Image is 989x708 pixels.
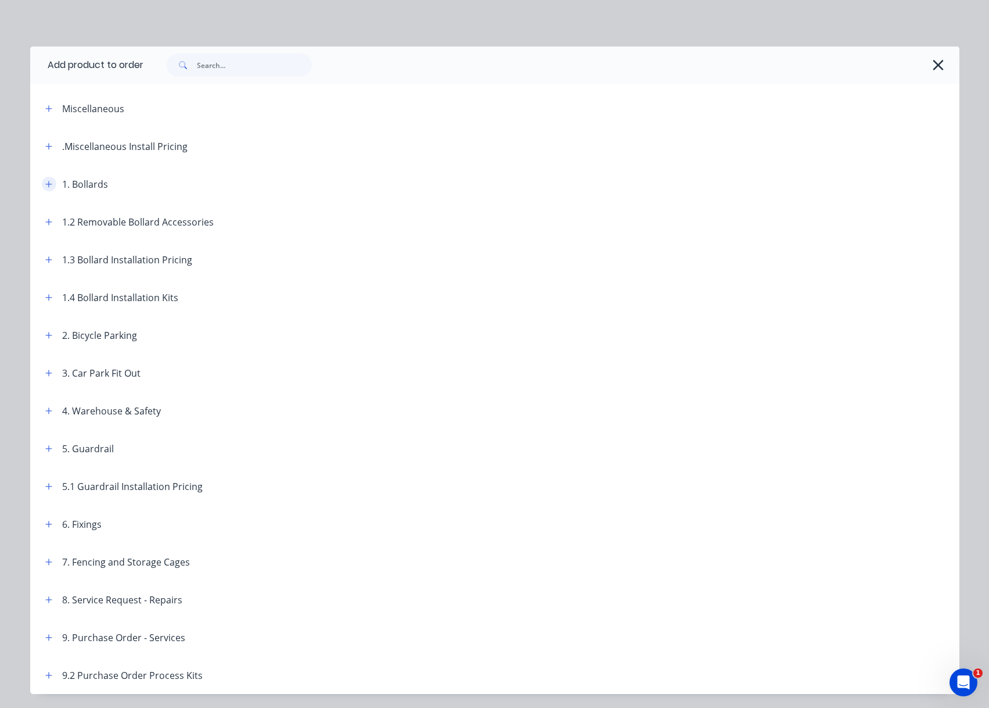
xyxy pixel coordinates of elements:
div: 1.4 Bollard Installation Kits [62,291,178,305]
div: Add product to order [30,47,143,84]
div: 3. Car Park Fit Out [62,366,141,380]
div: 6. Fixings [62,517,102,531]
div: 8. Service Request - Repairs [62,593,182,607]
div: 5. Guardrail [62,442,114,456]
div: 4. Warehouse & Safety [62,404,161,418]
div: .Miscellaneous Install Pricing [62,140,188,153]
div: 7. Fencing and Storage Cages [62,555,190,569]
span: 1 [973,668,983,678]
input: Search... [197,53,312,77]
div: 9.2 Purchase Order Process Kits [62,668,203,682]
iframe: Intercom live chat [950,668,977,696]
div: 1. Bollards [62,177,108,191]
div: 1.3 Bollard Installation Pricing [62,253,192,267]
div: 9. Purchase Order - Services [62,631,185,645]
div: Miscellaneous [62,102,124,116]
div: 2. Bicycle Parking [62,328,137,342]
div: 5.1 Guardrail Installation Pricing [62,480,203,494]
div: 1.2 Removable Bollard Accessories [62,215,214,229]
